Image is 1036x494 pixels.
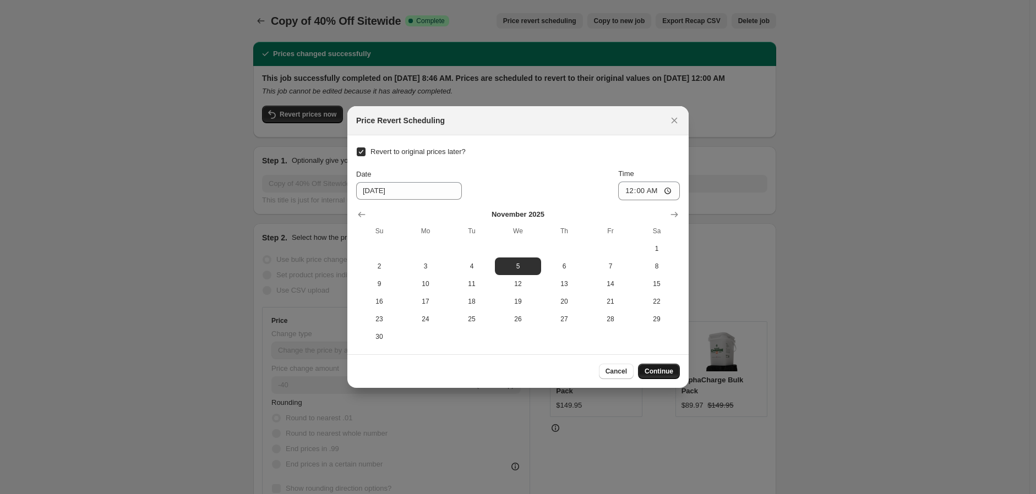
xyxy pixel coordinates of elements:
[638,315,675,323] span: 29
[407,227,444,235] span: Mo
[356,275,402,293] button: Sunday November 9 2025
[541,222,587,240] th: Thursday
[638,227,675,235] span: Sa
[546,227,583,235] span: Th
[546,297,583,306] span: 20
[453,279,490,288] span: 11
[592,315,629,323] span: 28
[667,113,682,128] button: Close
[361,315,398,323] span: 23
[634,275,680,293] button: Saturday November 15 2025
[634,310,680,328] button: Saturday November 29 2025
[645,367,673,376] span: Continue
[402,293,449,310] button: Monday November 17 2025
[587,293,634,310] button: Friday November 21 2025
[495,257,541,275] button: Wednesday November 5 2025
[634,257,680,275] button: Saturday November 8 2025
[407,279,444,288] span: 10
[634,222,680,240] th: Saturday
[638,364,680,379] button: Continue
[667,207,682,222] button: Show next month, December 2025
[356,310,402,328] button: Sunday November 23 2025
[541,275,587,293] button: Thursday November 13 2025
[356,328,402,345] button: Sunday November 30 2025
[402,275,449,293] button: Monday November 10 2025
[407,297,444,306] span: 17
[370,147,466,156] span: Revert to original prices later?
[638,279,675,288] span: 15
[356,222,402,240] th: Sunday
[449,257,495,275] button: Tuesday November 4 2025
[495,310,541,328] button: Wednesday November 26 2025
[361,332,398,341] span: 30
[407,262,444,271] span: 3
[495,275,541,293] button: Wednesday November 12 2025
[618,169,634,178] span: Time
[402,257,449,275] button: Monday November 3 2025
[356,257,402,275] button: Sunday November 2 2025
[361,297,398,306] span: 16
[495,293,541,310] button: Wednesday November 19 2025
[587,310,634,328] button: Friday November 28 2025
[495,222,541,240] th: Wednesday
[541,293,587,310] button: Thursday November 20 2025
[361,227,398,235] span: Su
[592,262,629,271] span: 7
[499,262,537,271] span: 5
[356,115,445,126] h2: Price Revert Scheduling
[407,315,444,323] span: 24
[449,293,495,310] button: Tuesday November 18 2025
[592,227,629,235] span: Fr
[541,310,587,328] button: Thursday November 27 2025
[546,315,583,323] span: 27
[592,297,629,306] span: 21
[449,310,495,328] button: Tuesday November 25 2025
[587,222,634,240] th: Friday
[453,315,490,323] span: 25
[361,262,398,271] span: 2
[449,222,495,240] th: Tuesday
[638,244,675,253] span: 1
[449,275,495,293] button: Tuesday November 11 2025
[356,170,371,178] span: Date
[356,293,402,310] button: Sunday November 16 2025
[592,279,629,288] span: 14
[361,279,398,288] span: 9
[354,207,369,222] button: Show previous month, October 2025
[356,182,462,200] input: 10/3/2025
[453,227,490,235] span: Tu
[638,297,675,306] span: 22
[618,182,680,200] input: 12:00
[499,227,537,235] span: We
[546,262,583,271] span: 6
[587,275,634,293] button: Friday November 14 2025
[402,222,449,240] th: Monday
[499,279,537,288] span: 12
[546,279,583,288] span: 13
[587,257,634,275] button: Friday November 7 2025
[453,297,490,306] span: 18
[499,315,537,323] span: 26
[499,297,537,306] span: 19
[606,367,627,376] span: Cancel
[453,262,490,271] span: 4
[634,293,680,310] button: Saturday November 22 2025
[541,257,587,275] button: Thursday November 6 2025
[638,262,675,271] span: 8
[634,240,680,257] button: Saturday November 1 2025
[599,364,634,379] button: Cancel
[402,310,449,328] button: Monday November 24 2025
